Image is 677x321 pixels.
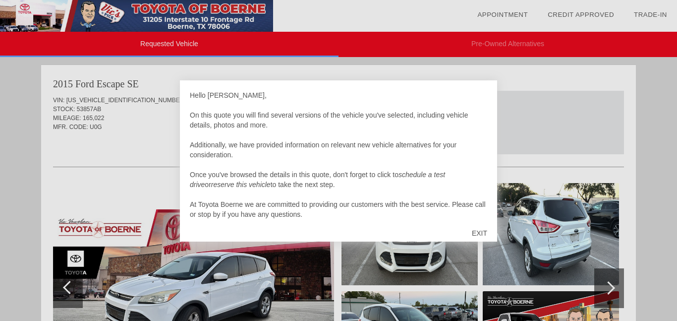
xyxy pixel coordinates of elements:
[548,11,614,18] a: Credit Approved
[477,11,528,18] a: Appointment
[190,171,445,189] em: schedule a test drive
[190,90,487,219] div: Hello [PERSON_NAME], On this quote you will find several versions of the vehicle you've selected,...
[211,181,271,189] em: reserve this vehicle
[462,218,497,248] div: EXIT
[634,11,667,18] a: Trade-In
